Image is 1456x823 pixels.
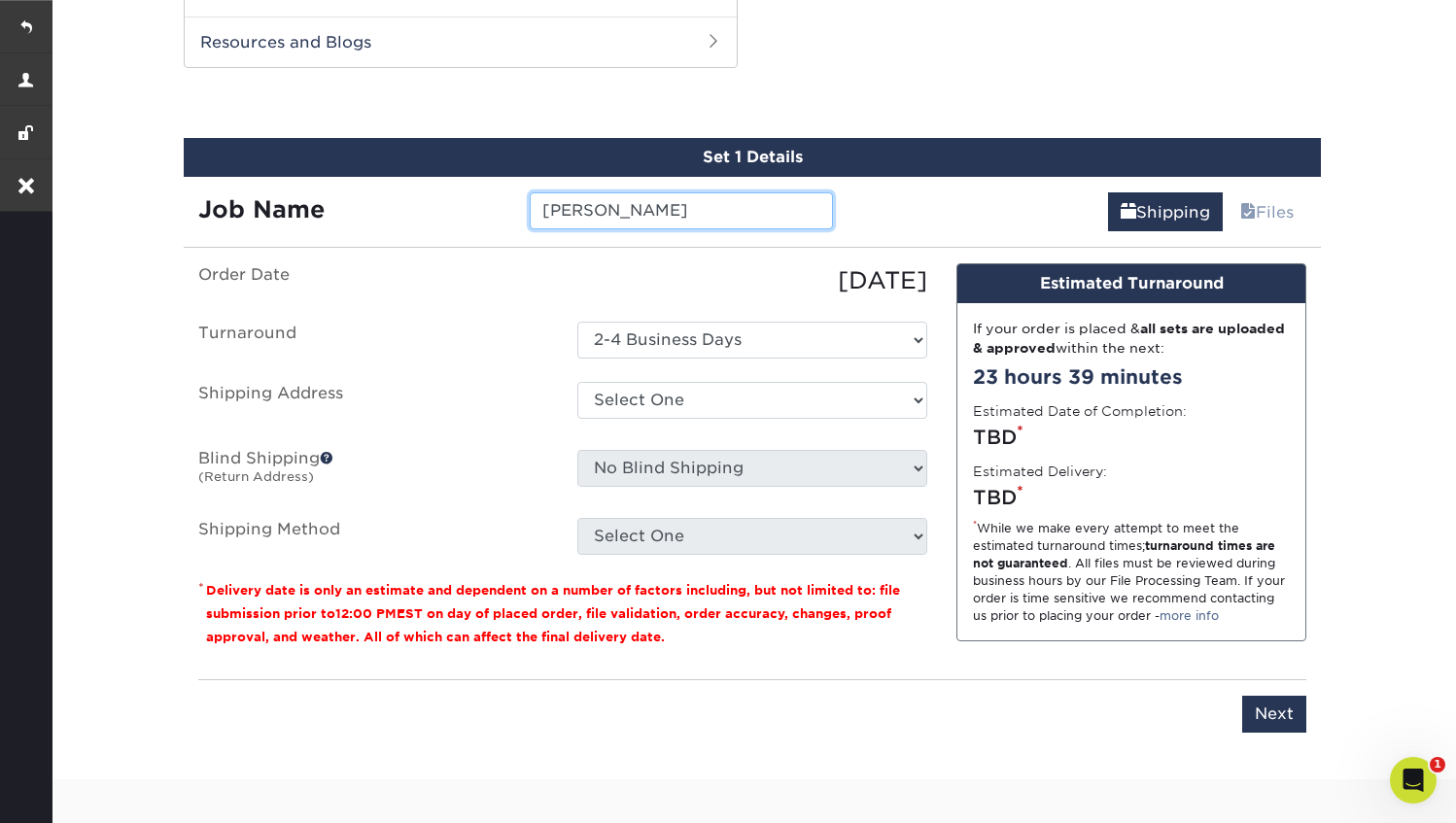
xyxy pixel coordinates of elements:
[1228,192,1306,231] a: Files
[1160,608,1219,623] a: more info
[184,263,563,298] label: Order Date
[973,319,1290,359] div: If your order is placed & within the next:
[1121,203,1136,222] span: shipping
[184,322,563,359] label: Turnaround
[973,520,1290,625] div: While we make every attempt to meet the estimated turnaround times; . All files must be reviewed ...
[184,138,1321,177] div: Set 1 Details
[1242,696,1306,733] input: Next
[198,469,314,484] small: (Return Address)
[184,382,563,427] label: Shipping Address
[1108,192,1223,231] a: Shipping
[973,401,1187,421] label: Estimated Date of Completion:
[973,538,1275,570] strong: turnaround times are not guaranteed
[973,362,1290,392] div: 23 hours 39 minutes
[563,263,942,298] div: [DATE]
[973,462,1107,481] label: Estimated Delivery:
[184,450,563,495] label: Blind Shipping
[184,518,563,555] label: Shipping Method
[1390,757,1437,804] iframe: Intercom live chat
[198,195,325,223] strong: Job Name
[206,583,900,644] small: Delivery date is only an estimate and dependent on a number of factors including, but not limited...
[973,483,1290,512] div: TBD
[335,606,397,621] span: 12:00 PM
[1240,203,1256,222] span: files
[185,17,737,67] h2: Resources and Blogs
[530,192,832,229] input: Enter a job name
[957,264,1305,303] div: Estimated Turnaround
[1430,757,1445,772] span: 1
[973,423,1290,452] div: TBD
